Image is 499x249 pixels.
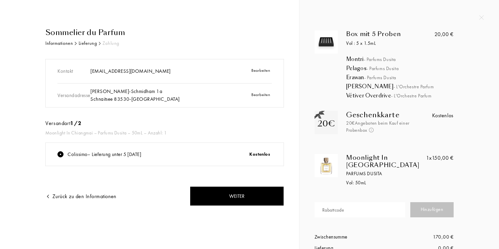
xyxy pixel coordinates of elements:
[316,156,336,176] img: OT263ZGOS7.png
[346,170,430,177] div: Parfums Dusita
[346,111,419,119] div: Geschenkkarte
[479,15,484,20] img: quit_onboard.svg
[68,151,141,158] div: Colissimo – Lieferung unter 5 [DATE]
[384,233,454,241] div: 170,00 €
[99,42,101,45] img: arr_black.svg
[432,112,454,120] div: Kostenlos
[211,147,277,162] div: Kostenlos
[90,88,244,103] div: [PERSON_NAME] - Schmidham 1a Schnaitsee 83530 - [GEOGRAPHIC_DATA]
[90,67,244,75] div: [EMAIL_ADDRESS][DOMAIN_NAME]
[346,56,464,63] div: Montri
[79,40,97,47] div: Lieferung
[75,42,77,45] img: arr_black.svg
[346,92,464,99] div: Vétiver Overdrive
[346,83,464,90] div: [PERSON_NAME]
[45,27,284,38] div: Sommelier du Parfum
[346,154,430,169] div: Moonlight In [GEOGRAPHIC_DATA]
[322,207,344,214] div: Rabattcode
[45,194,51,199] img: arrow.png
[369,128,374,132] img: info_voucher.png
[346,40,430,47] div: Vol : 5 x 1.5mL
[315,111,325,119] img: gift_n.png
[70,120,81,127] span: 1 / 2
[346,120,419,134] div: 20€ Angeboten beim Kauf einer Probenbox
[391,93,431,99] span: - L'Orchestre Parfum
[318,118,335,130] div: 20€
[426,154,454,162] div: 150,00 €
[346,65,464,72] div: Pelagos
[316,32,336,52] img: box_5.svg
[45,192,117,200] div: Zurück zu den Informationen
[45,40,73,47] div: Informationen
[190,186,284,206] div: Weiter
[346,30,430,38] div: Box mit 5 Proben
[315,233,384,241] div: Zwischensumme
[45,129,284,136] div: Moonlight In Chiangmai – Parfums Dusita – 50mL – Anzahl: 1
[102,40,119,47] div: Zahlung
[367,65,399,71] span: - Parfums Dusita
[346,74,464,81] div: Erawan
[426,154,432,161] span: 1x
[244,63,277,79] div: Bearbeiten
[364,56,396,62] span: - Parfums Dusita
[57,63,90,79] div: Kontakt
[364,74,396,81] span: - Parfums Dusita
[434,30,454,38] div: 20,00 €
[346,179,430,186] div: Vol: 50 mL
[45,119,284,127] div: Versandart
[244,88,277,103] div: Bearbeiten
[393,84,434,90] span: - L'Orchestre Parfum
[410,202,454,217] div: Hinzufügen
[57,88,90,103] div: Versandadresse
